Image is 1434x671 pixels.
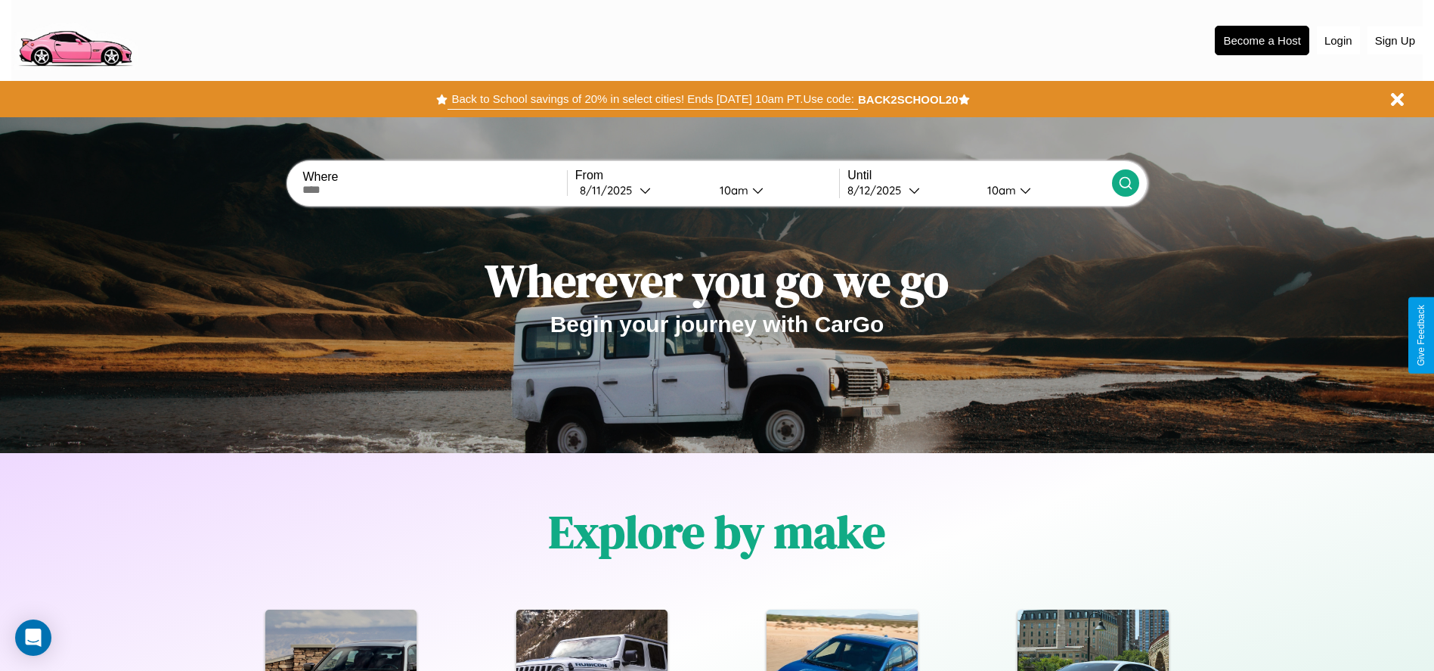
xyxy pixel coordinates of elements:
[575,182,708,198] button: 8/11/2025
[11,8,138,70] img: logo
[302,170,566,184] label: Where
[847,183,909,197] div: 8 / 12 / 2025
[858,93,959,106] b: BACK2SCHOOL20
[980,183,1020,197] div: 10am
[1215,26,1309,55] button: Become a Host
[448,89,857,110] button: Back to School savings of 20% in select cities! Ends [DATE] 10am PT.Use code:
[1317,26,1360,54] button: Login
[580,183,640,197] div: 8 / 11 / 2025
[708,182,840,198] button: 10am
[549,501,885,563] h1: Explore by make
[975,182,1112,198] button: 10am
[1416,305,1426,366] div: Give Feedback
[712,183,752,197] div: 10am
[575,169,839,182] label: From
[15,620,51,656] div: Open Intercom Messenger
[1367,26,1423,54] button: Sign Up
[847,169,1111,182] label: Until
